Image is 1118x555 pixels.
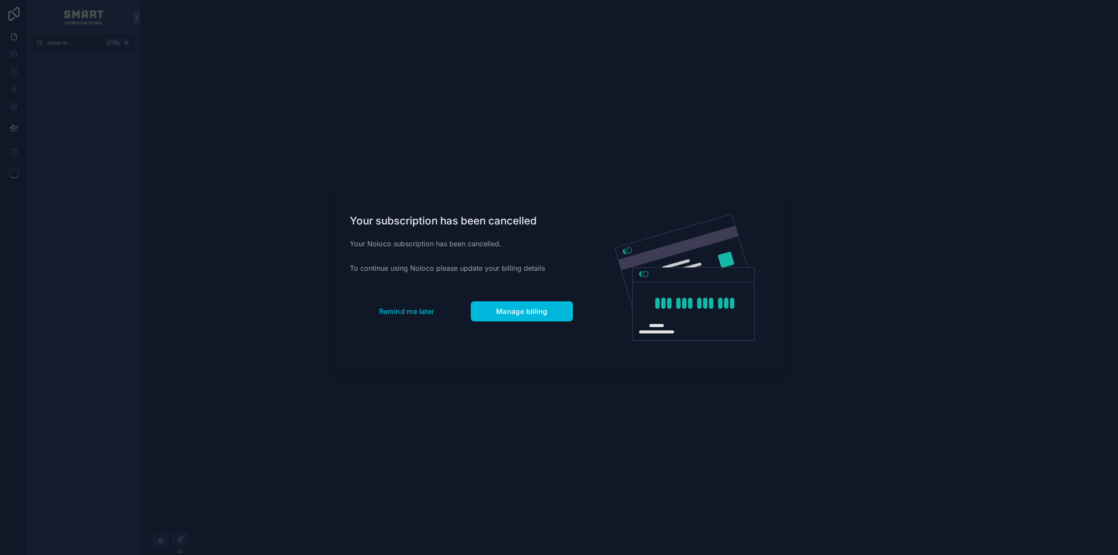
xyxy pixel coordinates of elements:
[350,301,464,321] button: Remind me later
[350,214,573,228] h1: Your subscription has been cancelled
[350,238,573,249] p: Your Noloco subscription has been cancelled.
[496,307,548,316] span: Manage billing
[471,301,573,321] button: Manage billing
[615,214,755,341] img: Credit card illustration
[379,307,435,316] span: Remind me later
[350,263,573,273] p: To continue using Noloco please update your billing details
